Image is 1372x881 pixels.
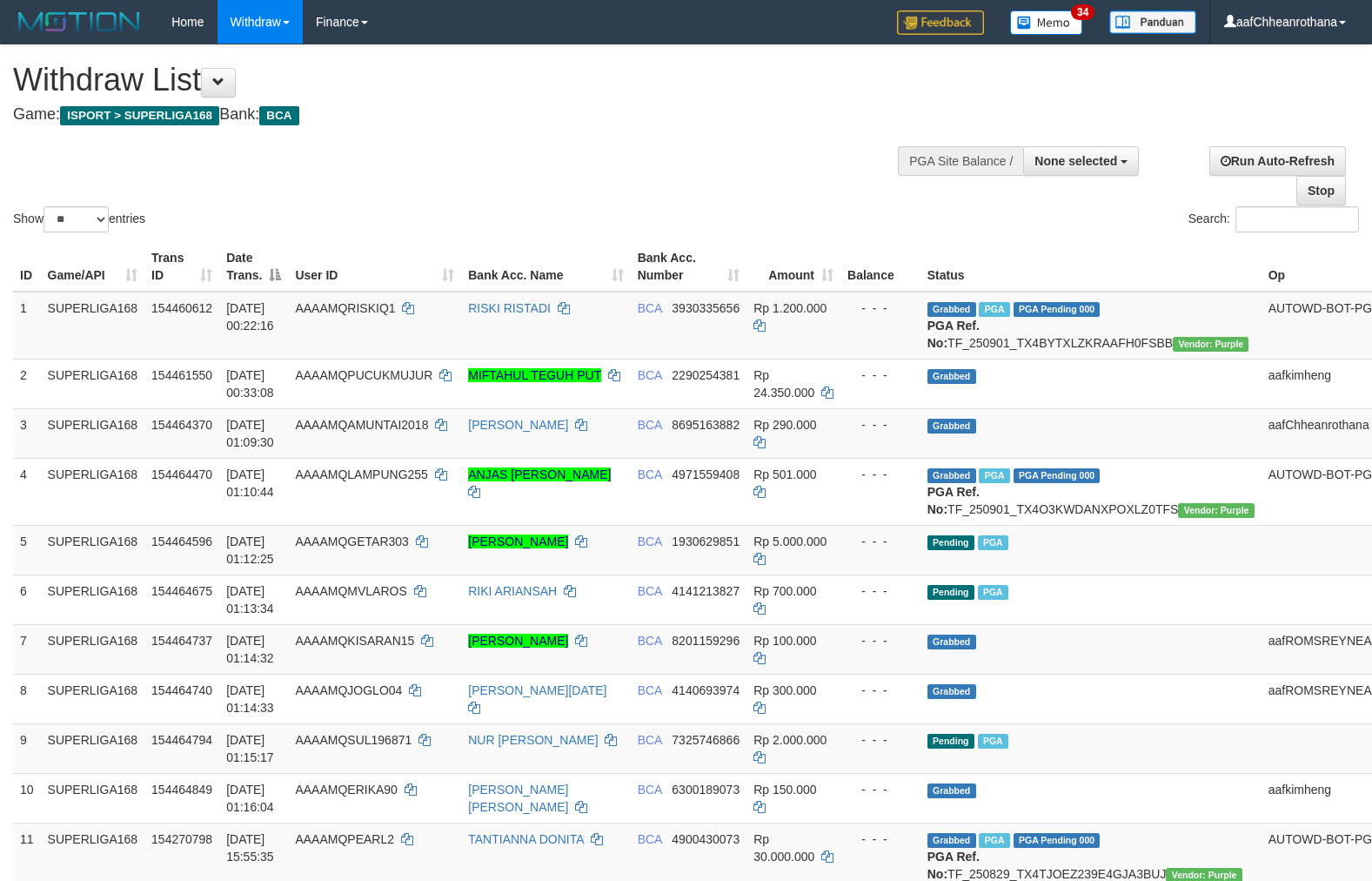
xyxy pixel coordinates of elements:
span: BCA [638,584,662,598]
span: AAAAMQLAMPUNG255 [295,467,428,481]
span: Pending [927,585,974,600]
span: Rp 290.000 [753,418,816,432]
td: SUPERLIGA168 [41,624,145,674]
span: BCA [638,783,662,797]
span: BCA [638,418,662,432]
td: 3 [13,408,41,458]
h1: Withdraw List [13,63,897,98]
div: - - - [847,781,914,798]
span: Copy 4900430073 to clipboard [672,832,740,846]
span: BCA [638,733,662,747]
td: SUPERLIGA168 [41,458,145,525]
span: Copy 6300189073 to clipboard [672,783,740,797]
span: Copy 3930335656 to clipboard [672,301,740,315]
div: - - - [847,632,914,649]
a: RISKI RISTADI [468,301,551,315]
div: - - - [847,367,914,384]
span: Rp 501.000 [753,467,816,481]
span: AAAAMQMVLAROS [295,584,406,598]
span: 154461550 [151,368,212,382]
span: [DATE] 15:55:35 [226,832,274,864]
label: Show entries [13,206,145,232]
span: Rp 100.000 [753,634,816,648]
span: PGA Pending [1014,833,1101,848]
span: BCA [638,467,662,481]
span: Copy 4141213827 to clipboard [672,584,740,598]
span: Copy 4140693974 to clipboard [672,683,740,697]
div: - - - [847,533,914,550]
a: NUR [PERSON_NAME] [468,733,598,747]
span: PGA Pending [1014,468,1101,483]
span: Vendor URL: https://trx4.1velocity.biz [1178,503,1254,518]
span: Rp 700.000 [753,584,816,598]
span: Grabbed [927,468,976,483]
span: ISPORT > SUPERLIGA168 [60,106,219,125]
span: 154464470 [151,467,212,481]
td: SUPERLIGA168 [41,359,145,408]
span: Rp 2.000.000 [753,733,827,747]
img: MOTION_logo.png [13,9,145,35]
span: Grabbed [927,369,976,384]
span: Copy 8695163882 to clipboard [672,418,740,432]
span: AAAAMQRISKIQ1 [295,301,395,315]
span: Rp 30.000.000 [753,832,814,864]
a: [PERSON_NAME] [468,418,568,432]
span: Marked by aafnonsreyleab [978,585,1008,600]
span: Grabbed [927,635,976,649]
b: PGA Ref. No: [927,850,980,881]
a: MIFTAHUL TEGUH PUT [468,368,601,382]
span: 154270798 [151,832,212,846]
label: Search: [1188,206,1359,232]
span: AAAAMQKISARAN15 [295,634,414,648]
div: - - - [847,731,914,749]
span: 154464370 [151,418,212,432]
span: [DATE] 01:14:33 [226,683,274,715]
span: Grabbed [927,419,976,434]
td: SUPERLIGA168 [41,292,145,360]
span: AAAAMQPUCUKMUJUR [295,368,432,382]
span: None selected [1034,154,1117,168]
td: 8 [13,674,41,723]
span: 34 [1071,4,1094,20]
span: BCA [638,535,662,548]
div: PGA Site Balance / [898,146,1023,176]
span: Grabbed [927,684,976,699]
th: Amount: activate to sort column ascending [746,242,840,292]
div: - - - [847,682,914,699]
span: [DATE] 01:09:30 [226,418,274,449]
td: SUPERLIGA168 [41,674,145,723]
span: AAAAMQPEARL2 [295,832,394,846]
span: BCA [638,301,662,315]
span: Copy 7325746866 to clipboard [672,733,740,747]
td: SUPERLIGA168 [41,575,145,624]
td: SUPERLIGA168 [41,525,145,575]
span: [DATE] 01:13:34 [226,584,274,615]
span: Copy 2290254381 to clipboard [672,368,740,382]
td: SUPERLIGA168 [41,408,145,458]
span: BCA [638,683,662,697]
span: Copy 8201159296 to clipboard [672,634,740,648]
span: AAAAMQSUL196871 [295,733,412,747]
span: 154464849 [151,783,212,797]
div: - - - [847,582,914,600]
span: AAAAMQERIKA90 [295,783,398,797]
span: [DATE] 01:16:04 [226,783,274,814]
div: - - - [847,831,914,848]
span: Copy 4971559408 to clipboard [672,467,740,481]
span: Rp 300.000 [753,683,816,697]
span: [DATE] 00:22:16 [226,301,274,333]
span: Marked by aafnonsreyleab [979,302,1009,317]
span: [DATE] 01:12:25 [226,535,274,566]
span: Rp 5.000.000 [753,535,827,548]
a: [PERSON_NAME][DATE] [468,683,606,697]
td: 10 [13,773,41,823]
span: Pending [927,535,974,550]
img: panduan.png [1109,10,1196,34]
td: TF_250901_TX4O3KWDANXPOXLZ0TFS [920,458,1262,525]
span: Rp 24.350.000 [753,368,814,400]
span: Grabbed [927,833,976,848]
span: Marked by aafnonsreyleab [978,734,1008,749]
a: [PERSON_NAME] [468,535,568,548]
td: 4 [13,458,41,525]
a: ANJAS [PERSON_NAME] [468,467,611,481]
